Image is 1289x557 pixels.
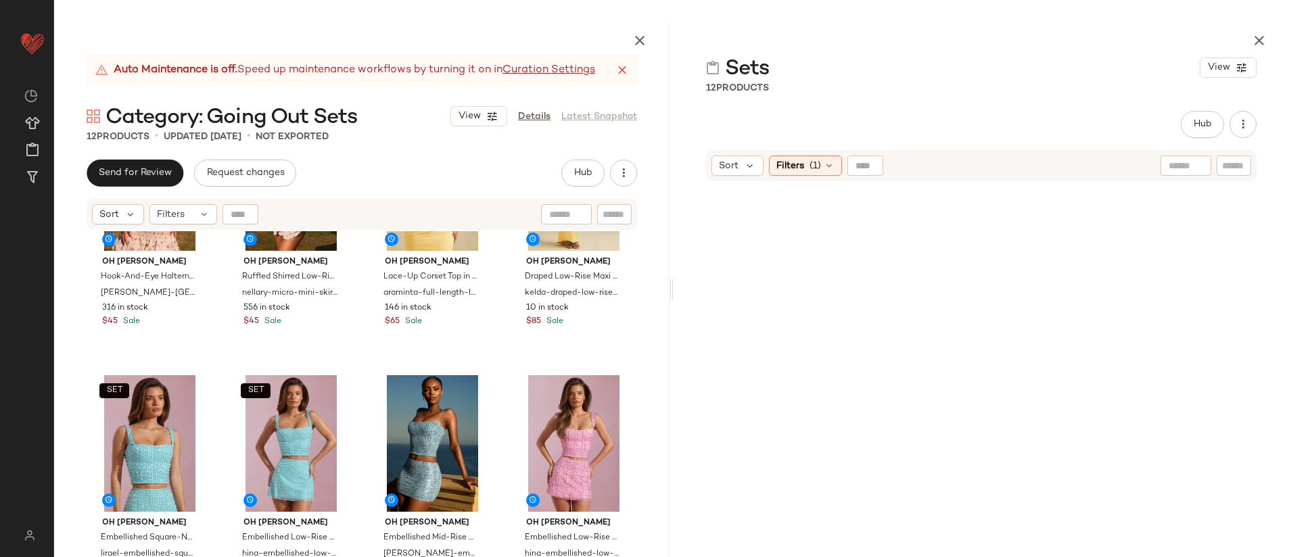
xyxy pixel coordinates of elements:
span: Send for Review [98,168,172,178]
img: 11000-LightBlue_Nilsu_1_a702133c-cf27-4581-a41a-c2c5772e9e66.jpg [374,375,491,512]
span: kelda-draped-low-rise-maxi-skirt-pastel-yellow [525,287,620,299]
span: Filters [157,208,185,222]
span: 316 in stock [102,302,148,314]
div: Products [87,130,149,144]
span: Embellished Square-Neck Crop Top in Aqua Blue [101,532,196,544]
span: Embellished Mid-Rise Micro Mini Skirt in Light Blue [383,532,479,544]
button: SET [99,383,129,398]
span: 10 in stock [526,302,569,314]
span: • [155,128,158,145]
span: Oh [PERSON_NAME] [526,517,622,529]
span: Oh [PERSON_NAME] [243,256,339,268]
span: Hub [573,168,592,178]
span: 12 [87,132,97,142]
img: svg%3e [16,530,43,541]
img: svg%3e [706,61,720,74]
span: Draped Low-Rise Maxi Skirt in Pastel Yellow [525,271,620,283]
span: Sort [99,208,119,222]
span: Sets [725,55,769,82]
img: lirael-embellished-square-neck-crop-top-aqua-blue_1_250805015811.jpg [91,375,208,512]
span: Ruffled Shirred Low-Rise Micro Mini Skirt in Small Rose Print [242,271,337,283]
span: Oh [PERSON_NAME] [102,256,197,268]
button: Hub [1181,111,1224,138]
span: Oh [PERSON_NAME] [385,517,480,529]
span: nellary-micro-mini-skirt-small-rose-print [242,287,337,299]
span: Sale [120,317,140,326]
span: 556 in stock [243,302,290,314]
span: View [1207,62,1230,73]
img: svg%3e [87,110,100,123]
span: Oh [PERSON_NAME] [243,517,339,529]
button: SET [241,383,271,398]
span: (1) [810,159,821,173]
span: $45 [243,316,259,328]
img: hina-embellished-low-rise-mini-skirt-aqua-blue_1_250805014418.jpg [233,375,350,512]
span: Sale [544,317,563,326]
span: $45 [102,316,118,328]
span: SET [247,386,264,395]
div: Speed up maintenance workflows by turning it on in [95,62,595,78]
button: Hub [561,160,605,187]
a: Curation Settings [502,62,595,78]
span: Lace-Up Corset Top in Pastel Yellow [383,271,479,283]
span: • [247,128,250,145]
strong: Auto Maintenance is off. [114,62,237,78]
span: Oh [PERSON_NAME] [102,517,197,529]
button: Request changes [194,160,296,187]
span: Category: Going Out Sets [106,104,357,131]
p: Not Exported [256,130,329,144]
span: Embellished Low-Rise Mini Skirt in Pink [525,532,620,544]
div: Products [706,81,769,95]
span: Oh [PERSON_NAME] [526,256,622,268]
span: [PERSON_NAME]-[GEOGRAPHIC_DATA]-top-small-rose-print [101,287,196,299]
span: Oh [PERSON_NAME] [385,256,480,268]
span: 146 in stock [385,302,431,314]
img: heart_red.DM2ytmEG.svg [19,30,46,57]
span: $85 [526,316,541,328]
p: updated [DATE] [164,130,241,144]
span: Embellished Low-Rise Mini Skirt in Aqua Blue [242,532,337,544]
span: View [458,111,481,122]
img: svg%3e [24,89,38,103]
span: 12 [706,83,716,93]
a: Details [518,110,550,124]
span: Hub [1193,119,1212,130]
span: Sort [719,159,739,173]
img: hina-embellished-low-rise-mini-skirt-pink_1_250808014615.jpg [515,375,632,512]
span: Sale [402,317,422,326]
span: Filters [776,159,804,173]
span: Request changes [206,168,284,178]
span: Hook-And-Eye Halterneck Corset Top in Small Rose Print [101,271,196,283]
span: SET [106,386,122,395]
span: Sale [262,317,281,326]
span: araminta-full-length-lace-up-corset-top-pastel-yellow [383,287,479,299]
span: $65 [385,316,400,328]
button: View [450,106,507,126]
button: Send for Review [87,160,183,187]
button: View [1200,57,1257,78]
